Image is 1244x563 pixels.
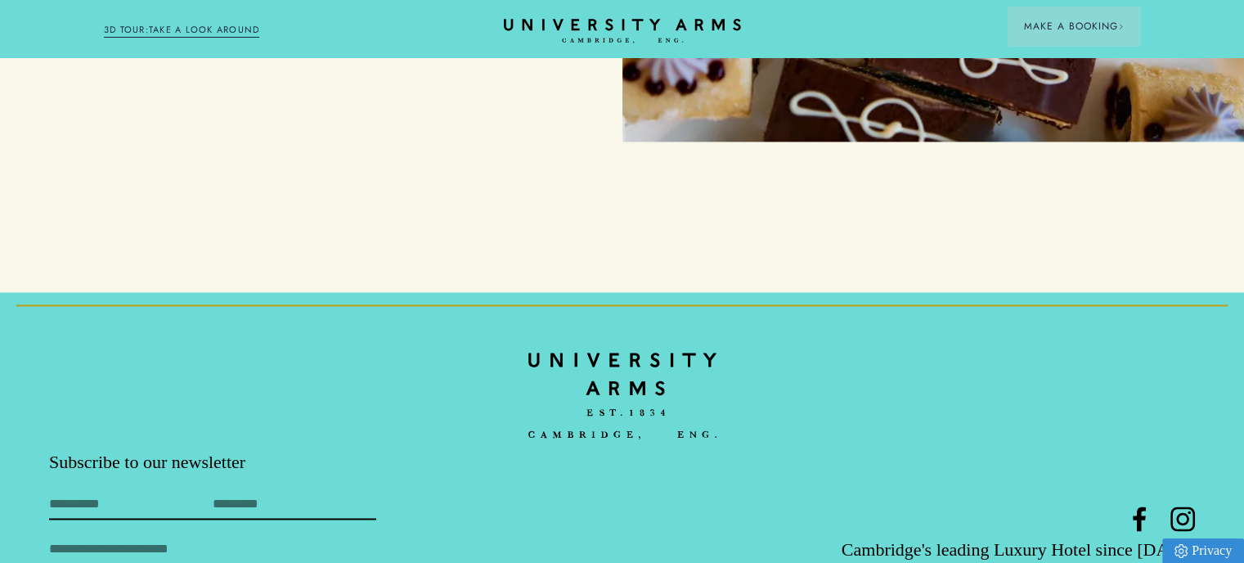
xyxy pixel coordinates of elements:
button: Make a BookingArrow icon [1008,7,1140,46]
a: Home [528,341,716,450]
a: Home [504,19,741,44]
span: Make a Booking [1024,19,1124,34]
img: bc90c398f2f6aa16c3ede0e16ee64a97.svg [528,341,716,451]
p: Subscribe to our newsletter [49,450,431,475]
a: Instagram [1170,507,1195,531]
img: Arrow icon [1118,24,1124,29]
a: 3D TOUR:TAKE A LOOK AROUND [104,23,260,38]
a: Facebook [1127,507,1152,531]
img: Privacy [1174,544,1188,558]
a: Privacy [1162,538,1244,563]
